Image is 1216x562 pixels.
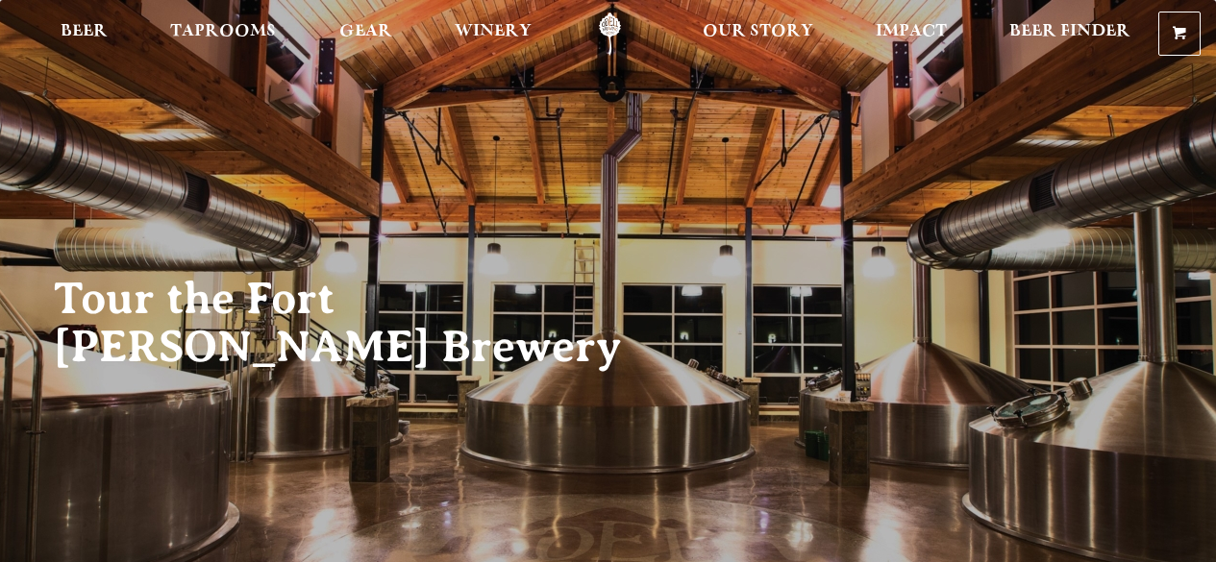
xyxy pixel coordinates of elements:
span: Beer [61,24,108,39]
a: Winery [442,12,544,56]
span: Our Story [703,24,813,39]
a: Impact [863,12,959,56]
a: Our Story [690,12,826,56]
a: Beer Finder [997,12,1143,56]
span: Taprooms [170,24,276,39]
a: Beer [48,12,120,56]
a: Gear [327,12,405,56]
span: Impact [876,24,947,39]
span: Winery [455,24,532,39]
a: Odell Home [574,12,646,56]
span: Beer Finder [1009,24,1130,39]
span: Gear [339,24,392,39]
a: Taprooms [158,12,288,56]
h2: Tour the Fort [PERSON_NAME] Brewery [54,275,654,371]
